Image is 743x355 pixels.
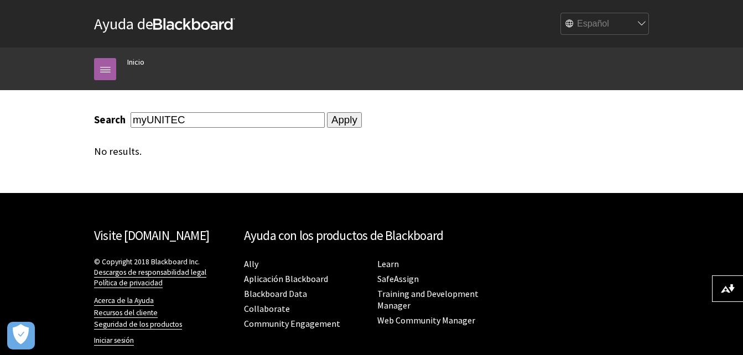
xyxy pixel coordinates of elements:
a: Seguridad de los productos [94,320,182,330]
input: Apply [327,112,362,128]
a: Ayuda deBlackboard [94,14,235,34]
a: Recursos del cliente [94,308,158,318]
a: SafeAssign [377,273,419,285]
a: Community Engagement [244,318,340,330]
p: © Copyright 2018 Blackboard Inc. [94,257,233,288]
label: Search [94,113,128,126]
a: Training and Development Manager [377,288,479,311]
a: Descargos de responsabilidad legal [94,268,206,278]
a: Collaborate [244,303,290,315]
button: Abrir preferencias [7,322,35,349]
h2: Ayuda con los productos de Blackboard [244,226,500,246]
div: No results. [94,145,485,158]
strong: Blackboard [153,18,235,30]
a: Aplicación Blackboard [244,273,328,285]
a: Blackboard Data [244,288,307,300]
a: Visite [DOMAIN_NAME] [94,227,209,243]
a: Acerca de la Ayuda [94,296,154,306]
a: Política de privacidad [94,278,163,288]
a: Web Community Manager [377,315,475,326]
a: Iniciar sesión [94,336,134,346]
select: Site Language Selector [561,13,650,35]
a: Ally [244,258,258,270]
a: Inicio [127,55,144,69]
a: Learn [377,258,399,270]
